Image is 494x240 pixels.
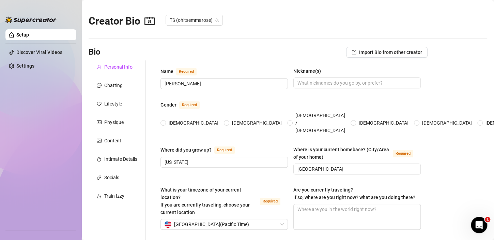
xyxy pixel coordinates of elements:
[104,63,133,71] div: Personal Info
[260,198,280,205] span: Required
[97,194,102,198] span: experiment
[419,119,475,127] span: [DEMOGRAPHIC_DATA]
[293,67,321,75] div: Nickname(s)
[346,47,428,58] button: Import Bio from other creator
[160,146,212,154] div: Where did you grow up?
[104,155,137,163] div: Intimate Details
[97,65,102,69] span: user
[485,217,490,222] span: 1
[5,16,57,23] img: logo-BBDzfeDw.svg
[393,150,413,157] span: Required
[104,137,121,144] div: Content
[144,16,155,26] span: contacts
[229,119,284,127] span: [DEMOGRAPHIC_DATA]
[165,80,282,87] input: Name
[176,68,197,75] span: Required
[104,100,122,108] div: Lifestyle
[297,165,415,173] input: Where is your current homebase? (City/Area of your home)
[97,83,102,88] span: message
[89,15,155,28] h2: Creator Bio
[293,112,348,134] span: [DEMOGRAPHIC_DATA] / [DEMOGRAPHIC_DATA]
[471,217,487,233] iframe: Intercom live chat
[97,157,102,161] span: fire
[293,146,390,161] div: Where is your current homebase? (City/Area of your home)
[97,101,102,106] span: heart
[104,118,124,126] div: Physique
[104,192,124,200] div: Train Izzy
[166,119,221,127] span: [DEMOGRAPHIC_DATA]
[293,187,415,200] span: Are you currently traveling? If so, where are you right now? what are you doing there?
[293,146,421,161] label: Where is your current homebase? (City/Area of your home)
[214,146,235,154] span: Required
[97,138,102,143] span: picture
[160,67,204,75] label: Name
[16,50,62,55] a: Discover Viral Videos
[165,158,282,166] input: Where did you grow up?
[16,32,29,38] a: Setup
[170,15,219,25] span: TS (ohitsemmarose)
[215,18,219,22] span: team
[160,187,250,215] span: What is your timezone of your current location? If you are currently traveling, choose your curre...
[165,221,171,228] img: us
[359,50,422,55] span: Import Bio from other creator
[352,50,356,55] span: import
[97,120,102,125] span: idcard
[356,119,411,127] span: [DEMOGRAPHIC_DATA]
[104,82,123,89] div: Chatting
[89,47,101,58] h3: Bio
[97,175,102,180] span: link
[293,67,326,75] label: Nickname(s)
[160,68,173,75] div: Name
[174,219,249,229] span: [GEOGRAPHIC_DATA] ( Pacific Time )
[160,146,242,154] label: Where did you grow up?
[104,174,119,181] div: Socials
[160,101,207,109] label: Gender
[179,101,200,109] span: Required
[160,101,176,109] div: Gender
[16,63,34,69] a: Settings
[297,79,415,87] input: Nickname(s)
